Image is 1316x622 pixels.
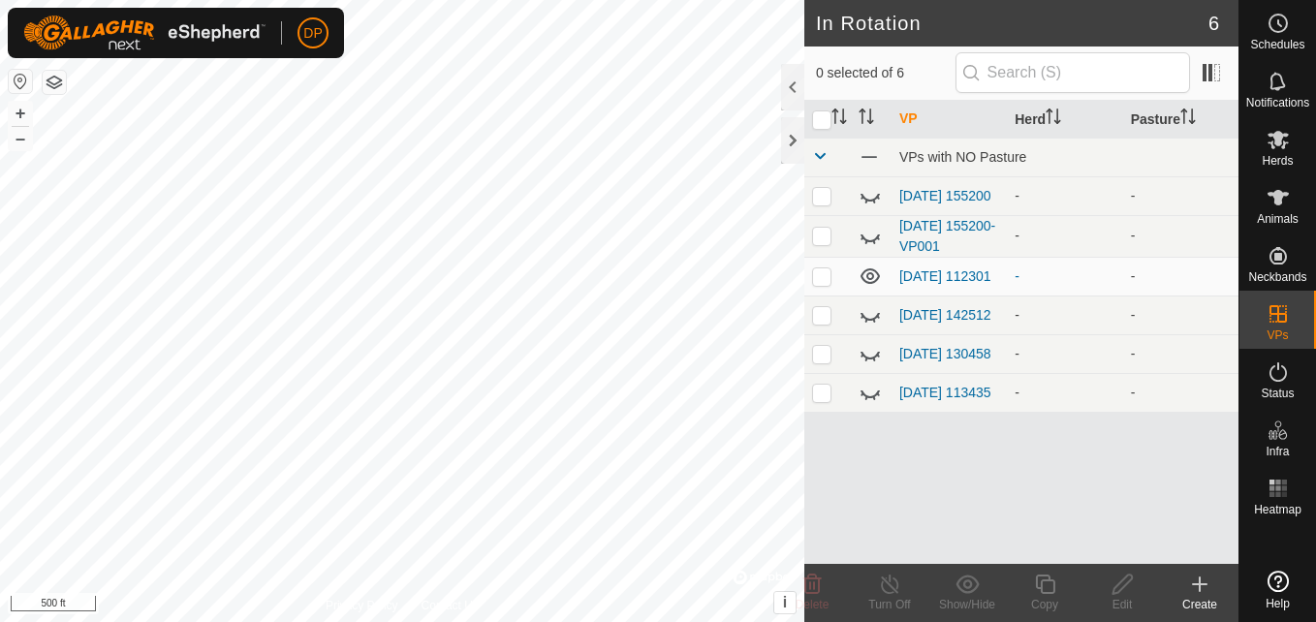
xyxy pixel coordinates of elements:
[1266,446,1289,457] span: Infra
[899,385,991,400] a: [DATE] 113435
[899,268,991,284] a: [DATE] 112301
[1015,226,1114,246] div: -
[1266,598,1290,609] span: Help
[422,597,479,614] a: Contact Us
[851,596,928,613] div: Turn Off
[1262,155,1293,167] span: Herds
[899,149,1231,165] div: VPs with NO Pasture
[831,111,847,127] p-sorticon: Activate to sort
[899,218,995,254] a: [DATE] 155200-VP001
[1015,266,1114,287] div: -
[1248,271,1306,283] span: Neckbands
[326,597,398,614] a: Privacy Policy
[1123,334,1238,373] td: -
[1046,111,1061,127] p-sorticon: Activate to sort
[1267,329,1288,341] span: VPs
[23,16,266,50] img: Gallagher Logo
[899,188,991,203] a: [DATE] 155200
[956,52,1190,93] input: Search (S)
[1123,295,1238,334] td: -
[1006,596,1083,613] div: Copy
[1007,101,1122,139] th: Herd
[1123,215,1238,257] td: -
[1250,39,1304,50] span: Schedules
[816,12,1208,35] h2: In Rotation
[9,127,32,150] button: –
[1015,383,1114,403] div: -
[928,596,1006,613] div: Show/Hide
[899,346,991,361] a: [DATE] 130458
[899,307,991,323] a: [DATE] 142512
[783,594,787,610] span: i
[1239,563,1316,617] a: Help
[1161,596,1238,613] div: Create
[774,592,796,613] button: i
[1261,388,1294,399] span: Status
[1123,101,1238,139] th: Pasture
[1015,344,1114,364] div: -
[1123,257,1238,295] td: -
[1208,9,1219,38] span: 6
[1180,111,1196,127] p-sorticon: Activate to sort
[796,598,830,611] span: Delete
[1015,305,1114,326] div: -
[859,111,874,127] p-sorticon: Activate to sort
[43,71,66,94] button: Map Layers
[1254,504,1301,515] span: Heatmap
[892,101,1007,139] th: VP
[9,70,32,93] button: Reset Map
[816,63,956,83] span: 0 selected of 6
[1123,373,1238,412] td: -
[1257,213,1299,225] span: Animals
[1123,176,1238,215] td: -
[1083,596,1161,613] div: Edit
[303,23,322,44] span: DP
[1246,97,1309,109] span: Notifications
[1015,186,1114,206] div: -
[9,102,32,125] button: +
